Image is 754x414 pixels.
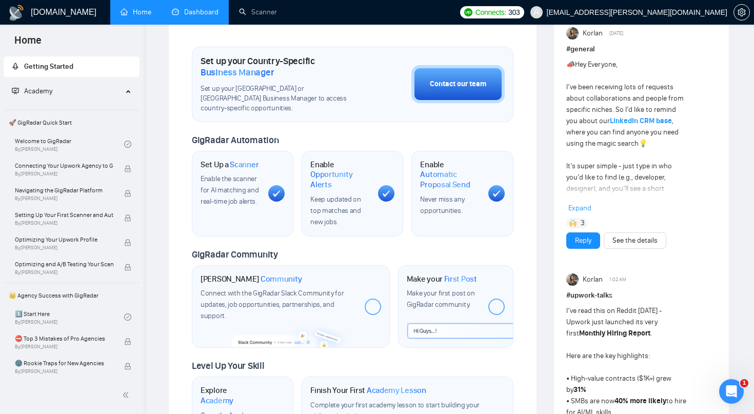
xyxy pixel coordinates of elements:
img: Korlan [566,273,579,286]
strong: 40% more likely [614,397,666,405]
span: lock [124,165,131,172]
img: slackcommunity-bg.png [232,319,350,347]
span: Scanner [230,160,259,170]
span: lock [124,214,131,222]
span: check-circle [124,313,131,321]
span: Level Up Your Skill [192,360,264,371]
span: 🚀 GigRadar Quick Start [5,112,138,133]
span: Connects: [475,7,506,18]
h1: # upwork-talks [566,290,717,301]
span: Academy [201,396,233,406]
span: First Post [444,274,477,284]
span: Automatic Proposal Send [420,169,480,189]
span: Korlan [583,28,603,39]
span: Connecting Your Upwork Agency to GigRadar [15,161,113,171]
span: By [PERSON_NAME] [15,171,113,177]
span: 1 [740,379,748,387]
button: setting [733,4,750,21]
span: By [PERSON_NAME] [15,269,113,275]
span: Navigating the GigRadar Platform [15,185,113,195]
span: check-circle [124,141,131,148]
span: Academy Lesson [367,385,426,396]
h1: # general [566,44,717,55]
img: upwork-logo.png [464,8,472,16]
button: See the details [604,232,666,249]
a: See the details [612,235,658,246]
span: 🌚 Rookie Traps for New Agencies [15,358,113,368]
h1: [PERSON_NAME] [201,274,302,284]
a: homeHome [121,8,151,16]
span: lock [124,338,131,345]
h1: Finish Your First [310,385,426,396]
span: Korlan [583,274,603,285]
span: Connect with the GigRadar Slack Community for updates, job opportunities, partnerships, and support. [201,289,344,320]
div: Hey Everyone, I’ve been receiving lots of requests about collaborations and people from specific ... [566,59,687,262]
span: Academy [24,87,52,95]
span: ⛔ Top 3 Mistakes of Pro Agencies [15,333,113,344]
h1: Enable [420,160,480,190]
span: Setting Up Your First Scanner and Auto-Bidder [15,210,113,220]
a: Reply [575,235,591,246]
iframe: Intercom live chat [719,379,744,404]
button: Contact our team [411,65,505,103]
div: Contact our team [430,78,486,90]
h1: Explore [201,385,260,405]
span: 3 [581,218,585,228]
span: fund-projection-screen [12,87,19,94]
img: Korlan [566,27,579,40]
span: By [PERSON_NAME] [15,245,113,251]
span: 👑 Agency Success with GigRadar [5,285,138,306]
span: Optimizing Your Upwork Profile [15,234,113,245]
span: Keep updated on top matches and new jobs. [310,195,361,226]
h1: Set up your Country-Specific [201,55,360,78]
h1: Make your [407,274,477,284]
span: Business Manager [201,67,274,78]
span: Set up your [GEOGRAPHIC_DATA] or [GEOGRAPHIC_DATA] Business Manager to access country-specific op... [201,84,360,113]
span: Home [6,33,50,54]
span: double-left [122,390,132,400]
button: Reply [566,232,600,249]
span: lock [124,239,131,246]
a: 1️⃣ Start HereBy[PERSON_NAME] [15,306,124,328]
a: searchScanner [239,8,277,16]
span: Community [261,274,302,284]
span: [DATE] [609,29,623,38]
span: Academy [12,87,52,95]
a: setting [733,8,750,16]
span: 📣 [566,60,575,69]
span: Make your first post on GigRadar community. [407,289,475,309]
a: Welcome to GigRadarBy[PERSON_NAME] [15,133,124,155]
span: By [PERSON_NAME] [15,220,113,226]
span: 303 [508,7,520,18]
span: By [PERSON_NAME] [15,195,113,202]
span: GigRadar Community [192,249,278,260]
li: Getting Started [4,56,140,77]
span: 💡 [639,139,647,148]
img: logo [8,5,25,21]
strong: 31% [573,385,586,394]
span: Never miss any opportunities. [420,195,464,215]
span: Opportunity Alerts [310,169,370,189]
img: 🙌 [569,220,577,227]
span: lock [124,363,131,370]
strong: Monthly Hiring Report [579,329,650,338]
span: Optimizing and A/B Testing Your Scanner for Better Results [15,259,113,269]
span: Expand [568,204,591,212]
span: lock [124,190,131,197]
span: By [PERSON_NAME] [15,368,113,374]
span: Getting Started [24,62,73,71]
a: dashboardDashboard [172,8,219,16]
span: GigRadar Automation [192,134,279,146]
span: setting [734,8,749,16]
a: LinkedIn CRM base [610,116,672,125]
span: user [533,9,540,16]
h1: Set Up a [201,160,259,170]
span: lock [124,264,131,271]
span: By [PERSON_NAME] [15,344,113,350]
span: Enable the scanner for AI matching and real-time job alerts. [201,174,259,206]
h1: Enable [310,160,370,190]
span: rocket [12,63,19,70]
span: 1:02 AM [609,275,626,284]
